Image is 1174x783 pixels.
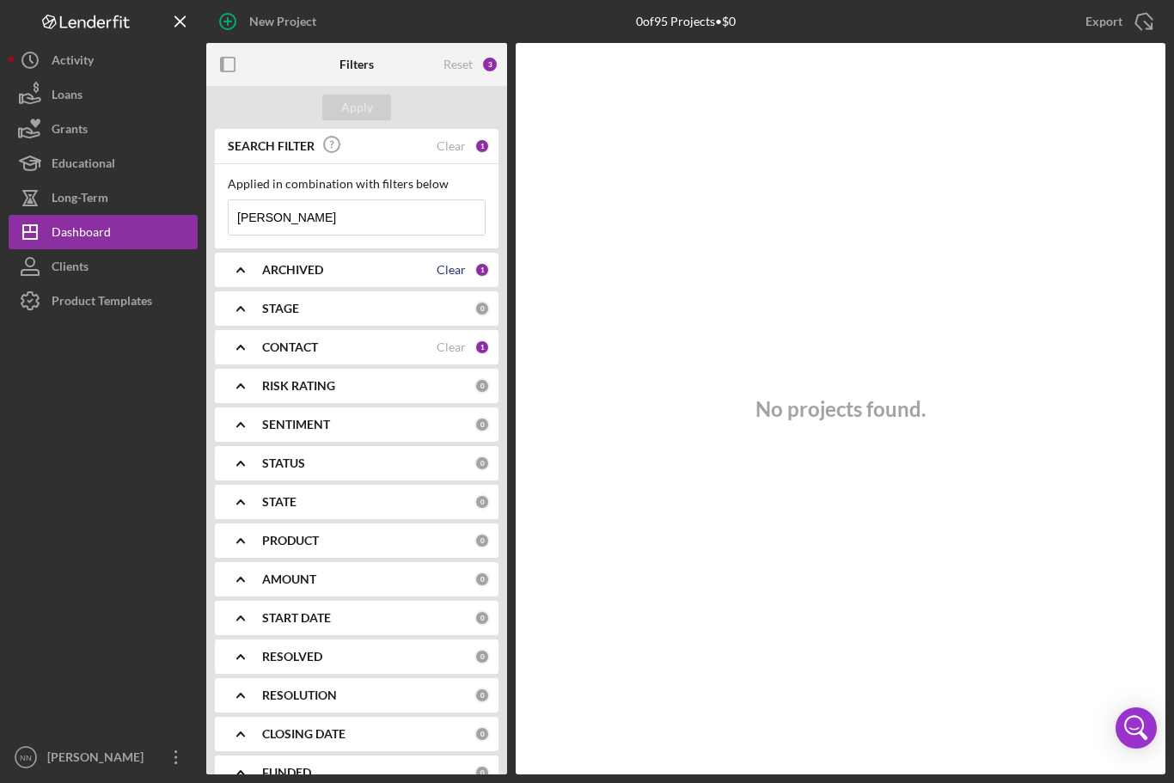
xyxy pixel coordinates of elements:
[474,456,490,471] div: 0
[52,249,89,288] div: Clients
[52,180,108,219] div: Long-Term
[228,177,486,191] div: Applied in combination with filters below
[755,397,926,421] h3: No projects found.
[262,263,323,277] b: ARCHIVED
[636,15,736,28] div: 0 of 95 Projects • $0
[474,417,490,432] div: 0
[437,263,466,277] div: Clear
[262,340,318,354] b: CONTACT
[9,284,198,318] button: Product Templates
[474,765,490,780] div: 0
[9,249,198,284] button: Clients
[474,378,490,394] div: 0
[52,43,94,82] div: Activity
[341,95,373,120] div: Apply
[474,688,490,703] div: 0
[474,533,490,548] div: 0
[9,112,198,146] button: Grants
[9,77,198,112] button: Loans
[474,262,490,278] div: 1
[474,301,490,316] div: 0
[1116,707,1157,749] div: Open Intercom Messenger
[437,139,466,153] div: Clear
[1085,4,1122,39] div: Export
[9,740,198,774] button: NN[PERSON_NAME]
[474,340,490,355] div: 1
[52,146,115,185] div: Educational
[322,95,391,120] button: Apply
[228,139,315,153] b: SEARCH FILTER
[437,340,466,354] div: Clear
[52,77,83,116] div: Loans
[1068,4,1165,39] button: Export
[474,494,490,510] div: 0
[262,727,345,741] b: CLOSING DATE
[474,138,490,154] div: 1
[262,650,322,664] b: RESOLVED
[262,534,319,547] b: PRODUCT
[9,43,198,77] button: Activity
[262,418,330,431] b: SENTIMENT
[206,4,333,39] button: New Project
[9,146,198,180] button: Educational
[262,379,335,393] b: RISK RATING
[20,753,32,762] text: NN
[9,180,198,215] button: Long-Term
[481,56,498,73] div: 3
[43,740,155,779] div: [PERSON_NAME]
[474,610,490,626] div: 0
[52,284,152,322] div: Product Templates
[262,456,305,470] b: STATUS
[262,495,297,509] b: STATE
[443,58,473,71] div: Reset
[52,215,111,254] div: Dashboard
[52,112,88,150] div: Grants
[262,766,311,780] b: FUNDED
[262,611,331,625] b: START DATE
[474,649,490,664] div: 0
[474,572,490,587] div: 0
[9,215,198,249] button: Dashboard
[474,726,490,742] div: 0
[262,302,299,315] b: STAGE
[262,688,337,702] b: RESOLUTION
[339,58,374,71] b: Filters
[262,572,316,586] b: AMOUNT
[249,4,316,39] div: New Project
